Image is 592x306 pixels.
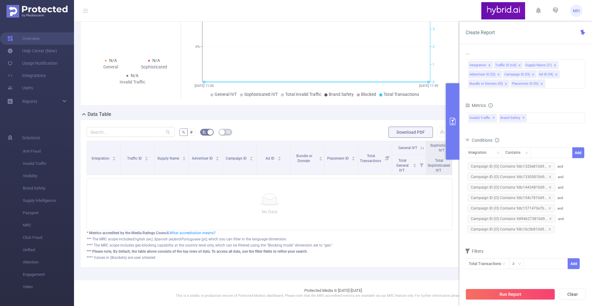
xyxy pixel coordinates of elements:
span: Invalid Traffic [23,157,74,170]
div: Sort [216,156,219,159]
span: Ad ID [265,156,275,161]
span: Campaign ID [226,156,248,161]
div: General [89,64,133,70]
i: icon: caret-up [277,156,281,157]
a: Usage Notification [7,57,58,69]
span: # [190,130,193,135]
div: Ad ID (l4) [539,71,553,79]
div: ≥ [512,259,519,269]
span: Brand Safety [23,182,74,194]
div: Sophisticated [133,64,176,70]
div: Sort [413,163,417,166]
i: icon: down [518,262,521,266]
span: Total Transactions [384,92,419,97]
i: icon: close [504,82,508,86]
div: Sort [145,156,148,159]
i: icon: caret-down [113,158,116,160]
span: Supply Name [157,156,180,161]
div: Placement ID (l6) [512,80,539,88]
button: Add [568,258,580,269]
span: Solutions [22,132,40,144]
span: and [465,175,563,190]
span: Unified [23,244,74,256]
li: Placement ID (l6) [511,80,545,88]
i: icon: close [497,73,500,77]
footer: Protected Media © [DATE]-[DATE] [74,280,592,306]
li: Ad ID (l4) [538,70,560,78]
span: Blocked [361,92,376,97]
span: Campaign ID (l3) Contains '68c13305810d9... [467,173,555,181]
div: Sort [319,156,323,159]
span: MRC [23,219,74,231]
button: Add [572,147,584,158]
span: Brand Safety [329,92,354,97]
span: N/A [109,58,117,63]
span: N/A [131,73,138,78]
i: icon: caret-down [145,158,148,160]
div: Traffic ID (tid) [495,61,516,69]
span: Visibility [23,170,74,182]
span: Anti-Fraud [23,145,74,157]
i: icon: close [553,64,557,67]
li: Integration [468,61,493,69]
span: Campaign ID (l3) Contains '68c154c7810d9... [467,194,555,202]
i: icon: caret-down [277,158,281,160]
span: Metrics [465,103,486,108]
a: Help Center (New) [7,45,57,57]
i: icon: caret-up [319,156,323,157]
i: icon: caret-down [352,158,355,160]
i: icon: info-circle [488,103,493,108]
span: Advertiser ID [192,156,214,161]
span: and [465,186,563,200]
li: Campaign ID (l3) [503,70,536,78]
span: Total Sophisticated IVT [428,158,450,173]
i: Filter menu [451,155,460,175]
i: icon: bg-colors [202,130,206,134]
tspan: 3 [433,27,434,31]
i: icon: caret-up [113,156,116,157]
i: icon: close [548,196,551,199]
div: Contains [505,148,525,158]
span: and [465,165,563,179]
span: Sophisticated IVT [244,92,278,97]
tspan: [DATE] 11:59 [419,84,438,88]
tspan: 0 [433,80,434,84]
i: icon: close [548,228,551,231]
i: icon: caret-up [413,163,417,165]
div: Sort [112,156,116,159]
a: Reports [22,95,37,108]
li: Advertiser ID (l2) [468,70,502,78]
div: Bundle or Domain (l5) [470,80,503,88]
span: General IVT [215,92,237,97]
div: *** The MRC scope includes and , which you can filter in the language dimension. [87,236,452,242]
i: icon: close [549,175,552,178]
span: and [465,217,564,231]
i: icon: down [525,151,528,155]
div: Integration [470,61,486,69]
li: Supply Name (l1) [524,61,558,69]
div: Campaign ID (l3) [504,71,530,79]
span: Campaign ID (l3) Contains '68c16c5b810d9... [467,225,555,233]
b: * Metrics accredited by the Media Ratings Council. [87,231,170,235]
span: Total Invalid Traffic [285,92,321,97]
div: Sort [249,156,253,159]
a: Users [7,82,33,94]
i: icon: caret-up [182,156,186,157]
span: N/A [152,58,160,63]
div: Sort [277,156,281,159]
i: icon: close [540,82,543,86]
i: icon: caret-down [413,165,417,167]
i: icon: caret-down [182,158,186,160]
i: icon: table [226,130,230,134]
button: Clear [559,289,586,300]
span: Brand Safety [499,114,527,122]
span: Bundle or Domain [296,154,312,163]
tspan: 1 [433,63,434,67]
div: **** Values in (Brackets) are user attested [87,255,452,260]
i: Filter menu [383,141,392,175]
i: English (en), Spanish (es) [133,237,175,241]
span: and [465,206,563,221]
li: Bundle or Domain (l5) [468,80,509,88]
span: Traffic ID [127,156,143,161]
i: icon: close [548,207,551,210]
